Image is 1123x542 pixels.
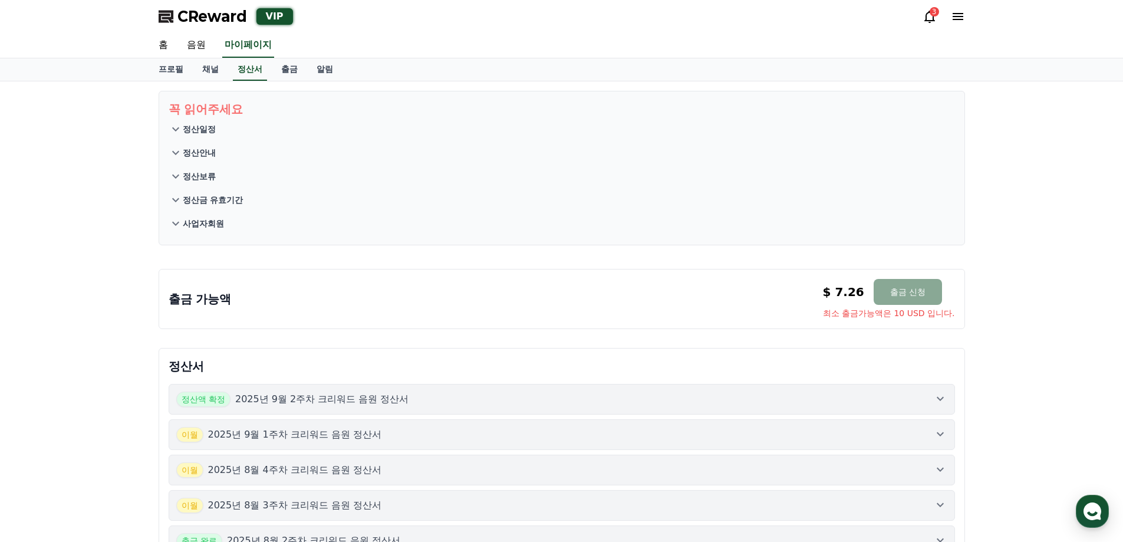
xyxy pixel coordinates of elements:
[176,392,230,407] span: 정산액 확정
[930,7,939,17] div: 3
[177,7,247,26] span: CReward
[874,279,942,305] button: 출금 신청
[272,58,307,81] a: 출금
[256,8,293,25] div: VIP
[159,7,247,26] a: CReward
[176,462,203,478] span: 이월
[235,392,409,406] p: 2025년 9월 2주차 크리워드 음원 정산서
[169,455,955,485] button: 이월 2025년 8월 4주차 크리워드 음원 정산서
[307,58,343,81] a: 알림
[823,307,955,319] span: 최소 출금가능액은 10 USD 입니다.
[149,33,177,58] a: 홈
[193,58,228,81] a: 채널
[169,165,955,188] button: 정산보류
[169,384,955,415] button: 정산액 확정 2025년 9월 2주차 크리워드 음원 정산서
[208,428,382,442] p: 2025년 9월 1주차 크리워드 음원 정산서
[169,101,955,117] p: 꼭 읽어주세요
[183,123,216,135] p: 정산일정
[183,194,243,206] p: 정산금 유효기간
[233,58,267,81] a: 정산서
[183,218,224,229] p: 사업자회원
[177,33,215,58] a: 음원
[208,463,382,477] p: 2025년 8월 4주차 크리워드 음원 정산서
[169,117,955,141] button: 정산일정
[176,498,203,513] span: 이월
[169,490,955,521] button: 이월 2025년 8월 3주차 크리워드 음원 정산서
[169,188,955,212] button: 정산금 유효기간
[169,141,955,165] button: 정산안내
[823,284,864,300] p: $ 7.26
[176,427,203,442] span: 이월
[169,358,955,375] p: 정산서
[208,498,382,513] p: 2025년 8월 3주차 크리워드 음원 정산서
[169,419,955,450] button: 이월 2025년 9월 1주차 크리워드 음원 정산서
[149,58,193,81] a: 프로필
[169,212,955,235] button: 사업자회원
[222,33,274,58] a: 마이페이지
[169,291,232,307] p: 출금 가능액
[183,170,216,182] p: 정산보류
[923,9,937,24] a: 3
[183,147,216,159] p: 정산안내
